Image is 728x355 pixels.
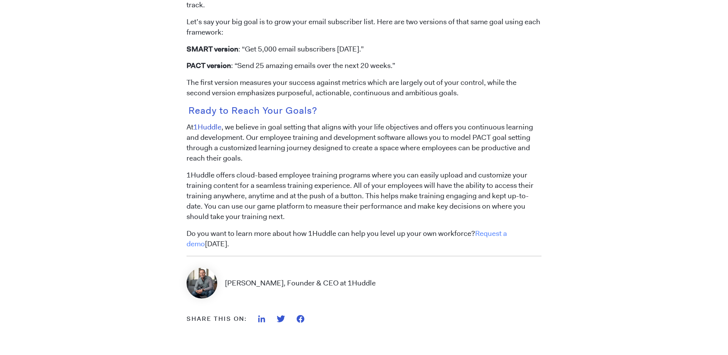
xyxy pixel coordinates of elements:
a: Request a demo [187,229,507,249]
strong: SMART version [187,44,238,54]
img: Facebook [297,315,304,323]
p: [PERSON_NAME], Founder & CEO at 1Huddle [225,278,376,289]
p: : “Get 5,000 email subscribers [DATE].” [187,44,541,55]
p: : “Send 25 amazing emails over the next 20 weeks.” [187,61,541,71]
mark: Ready to Reach Your Goals? [187,102,319,119]
div: Share this on: [187,314,247,323]
p: 1Huddle offers cloud-based employee training programs where you can easily upload and customize y... [187,170,541,222]
p: The first version measures your success against metrics which are largely out of your control, wh... [187,78,541,98]
p: Do you want to learn more about how 1Huddle can help you level up your own workforce? [DATE]. [187,229,541,249]
p: Let’s say your big goal is to grow your email subscriber list. Here are two versions of that same... [187,17,541,38]
p: At , we believe in goal setting that aligns with your life objectives and offers you continuous l... [187,122,541,164]
img: Twitter [277,315,285,322]
a: 1Huddle [193,122,221,132]
strong: PACT version [187,61,231,70]
img: Linkedin [258,315,265,322]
